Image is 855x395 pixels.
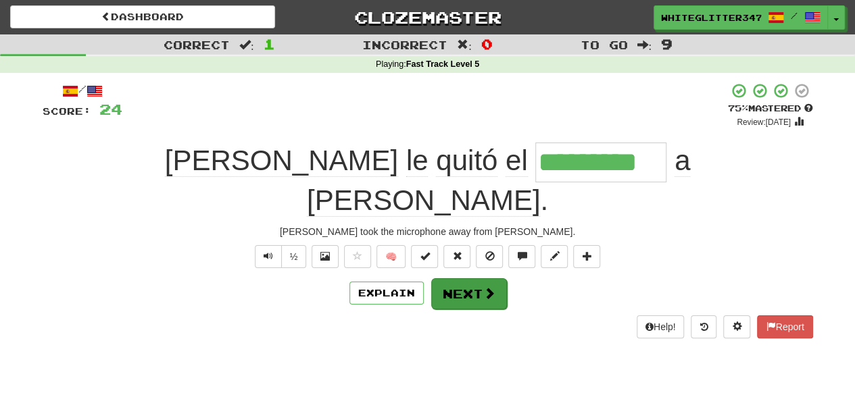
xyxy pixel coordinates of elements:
[344,245,371,268] button: Favorite sentence (alt+f)
[481,36,493,52] span: 0
[661,36,673,52] span: 9
[436,144,497,177] span: quitó
[43,225,813,238] div: [PERSON_NAME] took the microphone away from [PERSON_NAME].
[165,144,398,177] span: [PERSON_NAME]
[362,38,447,51] span: Incorrect
[757,315,812,338] button: Report
[99,101,122,117] span: 24
[264,36,275,52] span: 1
[349,282,424,305] button: Explain
[654,5,828,30] a: WhiteGlitter347 /
[637,315,685,338] button: Help!
[573,245,600,268] button: Add to collection (alt+a)
[281,245,307,268] button: ½
[791,11,798,20] span: /
[255,245,282,268] button: Play sentence audio (ctl+space)
[506,144,528,177] span: el
[637,39,652,51] span: :
[307,144,690,217] span: .
[411,245,438,268] button: Set this sentence to 100% Mastered (alt+m)
[728,103,813,115] div: Mastered
[10,5,275,28] a: Dashboard
[406,144,429,177] span: le
[406,59,480,69] strong: Fast Track Level 5
[737,117,791,127] small: Review: [DATE]
[239,39,254,51] span: :
[376,245,406,268] button: 🧠
[691,315,716,338] button: Round history (alt+y)
[443,245,470,268] button: Reset to 0% Mastered (alt+r)
[43,105,91,117] span: Score:
[431,278,507,309] button: Next
[580,38,627,51] span: To go
[164,38,230,51] span: Correct
[457,39,472,51] span: :
[508,245,535,268] button: Discuss sentence (alt+u)
[675,144,690,177] span: a
[307,184,540,217] span: [PERSON_NAME]
[43,82,122,99] div: /
[312,245,339,268] button: Show image (alt+x)
[728,103,748,113] span: 75 %
[476,245,503,268] button: Ignore sentence (alt+i)
[252,245,307,268] div: Text-to-speech controls
[295,5,560,29] a: Clozemaster
[541,245,568,268] button: Edit sentence (alt+d)
[661,11,761,24] span: WhiteGlitter347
